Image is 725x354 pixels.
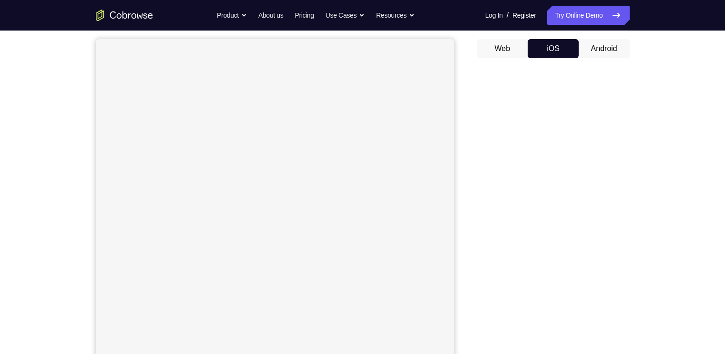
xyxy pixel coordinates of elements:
button: Web [477,39,528,58]
a: Pricing [295,6,314,25]
a: Go to the home page [96,10,153,21]
button: Product [217,6,247,25]
a: Register [512,6,536,25]
span: / [507,10,509,21]
a: Log In [485,6,503,25]
button: Android [579,39,630,58]
button: Resources [376,6,415,25]
a: Try Online Demo [547,6,629,25]
button: iOS [528,39,579,58]
a: About us [258,6,283,25]
button: Use Cases [326,6,365,25]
